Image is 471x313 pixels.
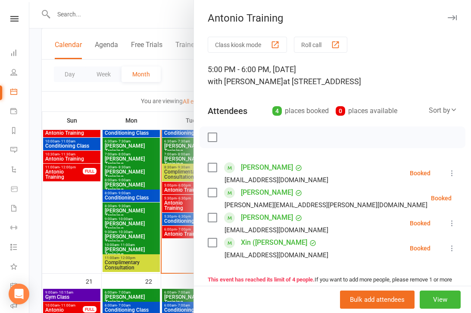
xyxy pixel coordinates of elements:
div: 4 [272,106,282,116]
a: Xin ([PERSON_NAME] [241,236,307,250]
div: Open Intercom Messenger [9,284,29,304]
a: Payments [10,102,30,122]
div: Booked [410,245,430,251]
div: Booked [410,170,430,176]
button: Class kiosk mode [208,37,287,53]
div: Antonio Training [194,12,471,24]
div: [EMAIL_ADDRESS][DOMAIN_NAME] [225,250,328,261]
div: If you want to add more people, please remove 1 or more attendees. [208,275,457,294]
button: View [420,291,461,309]
div: [EMAIL_ADDRESS][DOMAIN_NAME] [225,224,328,236]
a: Dashboard [10,44,30,63]
div: Sort by [429,105,457,116]
div: Booked [431,195,452,201]
a: General attendance kiosk mode [10,277,30,297]
div: [EMAIL_ADDRESS][DOMAIN_NAME] [225,174,328,186]
button: Bulk add attendees [340,291,415,309]
a: What's New [10,258,30,277]
a: [PERSON_NAME] [241,211,293,224]
a: [PERSON_NAME] [241,186,293,199]
a: People [10,63,30,83]
a: Product Sales [10,180,30,199]
div: Attendees [208,105,247,117]
div: places available [336,105,397,117]
a: [PERSON_NAME] [241,161,293,174]
div: Booked [410,220,430,226]
strong: This event has reached its limit of 4 people. [208,276,315,283]
span: with [PERSON_NAME] [208,77,283,86]
span: at [STREET_ADDRESS] [283,77,361,86]
div: 0 [336,106,345,116]
div: places booked [272,105,329,117]
button: Roll call [294,37,347,53]
a: Reports [10,122,30,141]
div: 5:00 PM - 6:00 PM, [DATE] [208,63,457,88]
a: Calendar [10,83,30,102]
div: [PERSON_NAME][EMAIL_ADDRESS][PERSON_NAME][DOMAIN_NAME] [225,199,427,211]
